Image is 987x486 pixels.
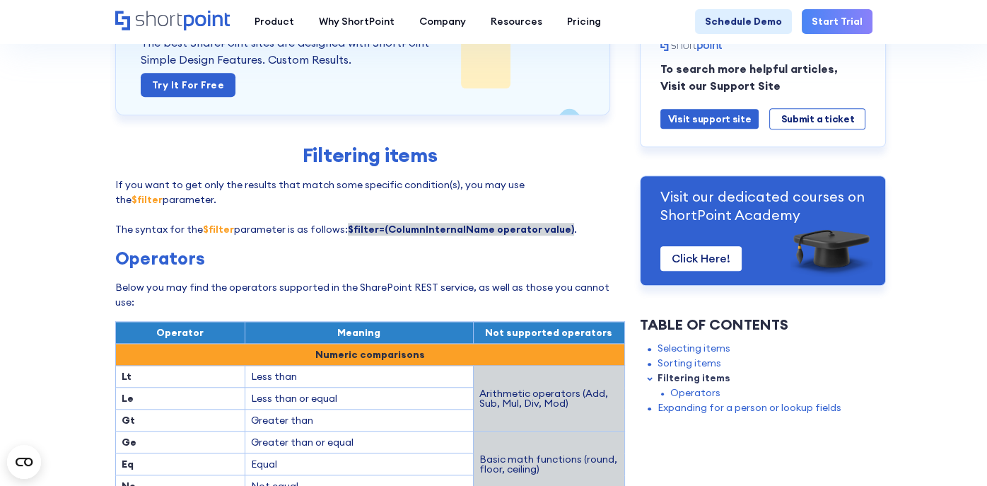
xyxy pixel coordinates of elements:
[658,341,730,356] a: Selecting items
[132,193,163,206] strong: $filter
[115,11,230,32] a: Home
[245,432,473,453] td: Greater than or equal
[141,35,452,68] p: The best SharePoint sites are designed with ShortPoint Simple Design Features. Custom Results.
[115,280,625,310] p: Below you may find the operators supported in the SharePoint REST service, as well as those you c...
[315,348,425,361] strong: Numeric comparisons
[491,14,542,29] div: Resources
[555,9,614,34] a: Pricing
[122,436,136,449] strong: Ge
[141,73,236,97] a: Try it for Free
[245,388,473,410] td: Less than or equal
[479,9,555,34] a: Resources
[319,14,395,29] div: Why ShortPoint
[695,9,792,34] a: Schedule Demo
[245,453,473,475] td: Equal
[122,392,134,405] strong: Le
[348,223,574,236] strong: $filter=(ColumnInternalName operator value)
[769,108,865,129] a: Submit a ticket
[473,366,624,432] td: Arithmetic operators (Add, Sub, Mul, Div, Mod)
[660,246,742,271] a: Click Here!
[115,144,625,166] h2: Filtering items
[156,326,204,339] span: Operator
[122,370,132,383] strong: Lt
[122,458,134,470] strong: Eq
[916,418,987,486] div: Widget de chat
[203,223,234,236] strong: $filter
[660,109,759,129] a: Visit support site
[245,410,473,432] td: Greater than
[407,9,479,34] a: Company
[660,61,866,94] p: To search more helpful articles, Visit our Support Site
[7,445,41,479] button: Open CMP widget
[916,418,987,486] iframe: Chat Widget
[640,314,887,335] div: Table of Contents
[567,14,601,29] div: Pricing
[243,9,307,34] a: Product
[670,386,720,400] a: Operators
[115,178,625,237] p: If you want to get only the results that match some specific condition(s), you may use the parame...
[658,371,730,386] a: Filtering items
[122,414,135,427] strong: Gt
[802,9,872,34] a: Start Trial
[419,14,466,29] div: Company
[660,187,866,224] p: Visit our dedicated courses on ShortPoint Academy
[115,248,625,269] h3: Operators
[658,400,841,415] a: Expanding for a person or lookup fields
[485,326,612,339] span: Not supported operators
[337,326,380,339] span: Meaning
[255,14,294,29] div: Product
[245,366,473,388] td: Less than
[658,356,721,371] a: Sorting items
[307,9,407,34] a: Why ShortPoint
